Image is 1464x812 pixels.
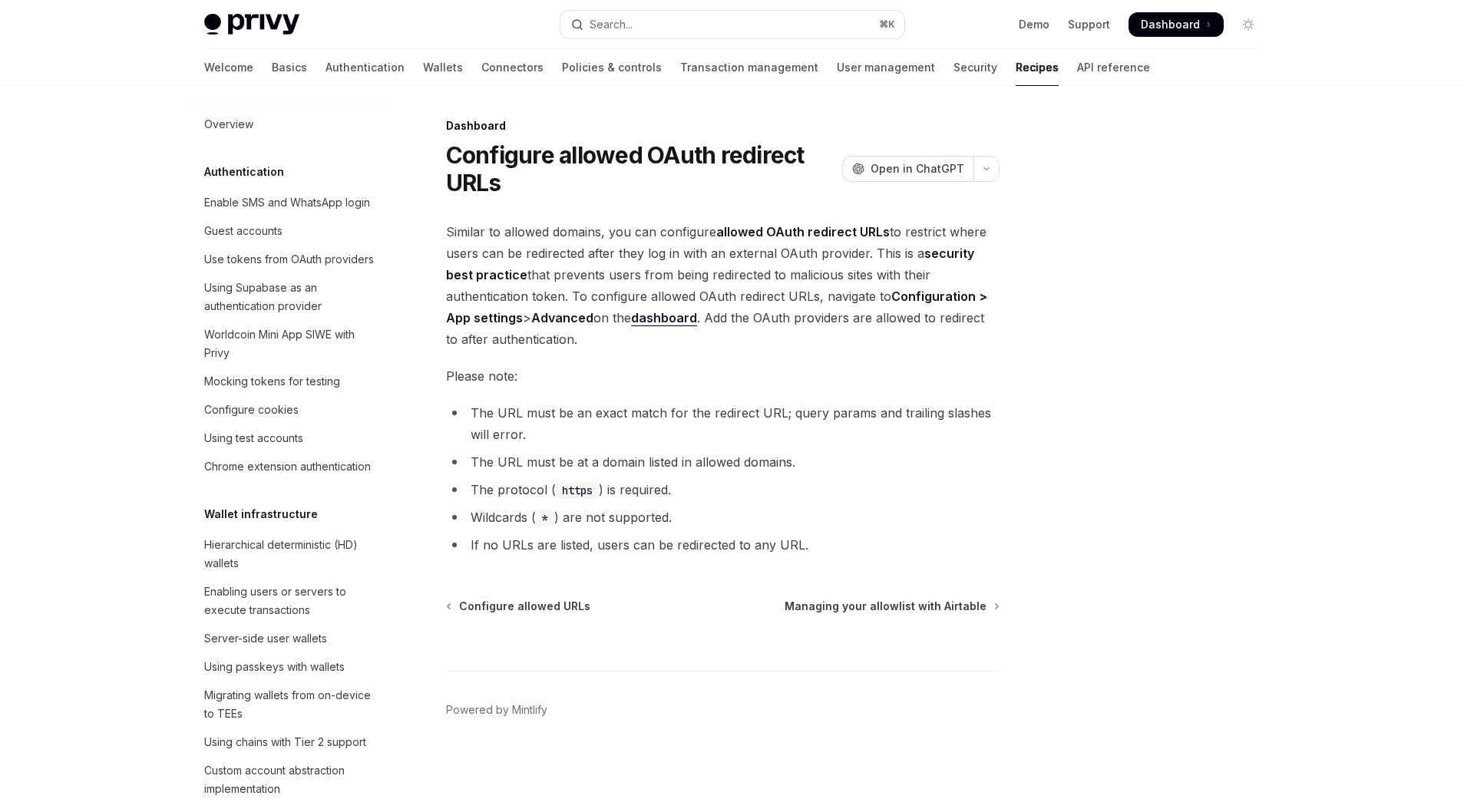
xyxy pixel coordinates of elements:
a: Authentication [326,49,405,86]
li: The URL must be at a domain listed in allowed domains. [446,451,1000,473]
div: Mocking tokens for testing [204,372,340,391]
div: Using Supabase as an authentication provider [204,279,379,315]
li: If no URLs are listed, users can be redirected to any URL. [446,534,1000,556]
a: Chrome extension authentication [192,453,388,480]
strong: allowed OAuth redirect URLs [716,224,890,239]
button: Toggle dark mode [1236,12,1261,37]
h1: Configure allowed OAuth redirect URLs [446,141,836,196]
a: Enabling users or servers to execute transactions [192,578,388,624]
a: Hierarchical deterministic (HD) wallets [192,531,388,577]
div: Dashboard [446,118,1000,134]
div: Configure cookies [204,401,299,419]
a: Overview [192,111,388,138]
span: Similar to allowed domains, you can configure to restrict where users can be redirected after the... [446,221,1000,350]
a: API reference [1077,49,1150,86]
a: Managing your allowlist with Airtable [785,599,998,614]
div: Using chains with Tier 2 support [204,733,366,751]
a: Support [1068,17,1110,32]
img: light logo [204,14,299,35]
li: The protocol ( ) is required. [446,479,1000,500]
a: Mocking tokens for testing [192,368,388,395]
h5: Authentication [204,163,284,181]
span: Configure allowed URLs [459,599,590,614]
a: User management [837,49,935,86]
div: Search... [590,15,633,34]
button: Open search [560,11,904,38]
span: Open in ChatGPT [871,161,964,177]
a: Welcome [204,49,253,86]
a: Using passkeys with wallets [192,653,388,681]
a: Using test accounts [192,424,388,452]
strong: Advanced [531,310,593,325]
a: Enable SMS and WhatsApp login [192,189,388,216]
a: Wallets [423,49,463,86]
a: Worldcoin Mini App SIWE with Privy [192,321,388,367]
div: Enabling users or servers to execute transactions [204,583,379,619]
div: Use tokens from OAuth providers [204,250,374,269]
a: Powered by Mintlify [446,702,547,718]
span: Please note: [446,365,1000,387]
a: Migrating wallets from on-device to TEEs [192,682,388,728]
div: Guest accounts [204,222,283,240]
a: Use tokens from OAuth providers [192,246,388,273]
div: Migrating wallets from on-device to TEEs [204,686,379,723]
a: Demo [1019,17,1049,32]
li: Wildcards ( ) are not supported. [446,507,1000,528]
a: Security [953,49,997,86]
a: Transaction management [680,49,818,86]
div: Using test accounts [204,429,303,447]
a: Configure allowed URLs [448,599,590,614]
h5: Wallet infrastructure [204,505,318,523]
button: Open in ChatGPT [842,156,973,182]
a: Guest accounts [192,217,388,245]
strong: security best practice [446,246,974,282]
a: Custom account abstraction implementation [192,757,388,803]
a: Dashboard [1129,12,1224,37]
div: Server-side user wallets [204,629,327,648]
a: Policies & controls [562,49,662,86]
a: Using Supabase as an authentication provider [192,274,388,320]
a: Using chains with Tier 2 support [192,728,388,756]
div: Enable SMS and WhatsApp login [204,193,370,212]
div: Chrome extension authentication [204,457,371,476]
li: The URL must be an exact match for the redirect URL; query params and trailing slashes will error. [446,402,1000,445]
span: Dashboard [1141,17,1200,32]
a: Server-side user wallets [192,625,388,652]
div: Overview [204,115,253,134]
a: Recipes [1016,49,1059,86]
div: Using passkeys with wallets [204,658,345,676]
span: Managing your allowlist with Airtable [785,599,986,614]
a: Connectors [481,49,544,86]
span: ⌘ K [879,18,895,31]
a: dashboard [631,310,697,326]
div: Custom account abstraction implementation [204,761,379,798]
a: Configure cookies [192,396,388,424]
code: https [556,482,599,499]
div: Hierarchical deterministic (HD) wallets [204,536,379,573]
a: Basics [272,49,307,86]
div: Worldcoin Mini App SIWE with Privy [204,325,379,362]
